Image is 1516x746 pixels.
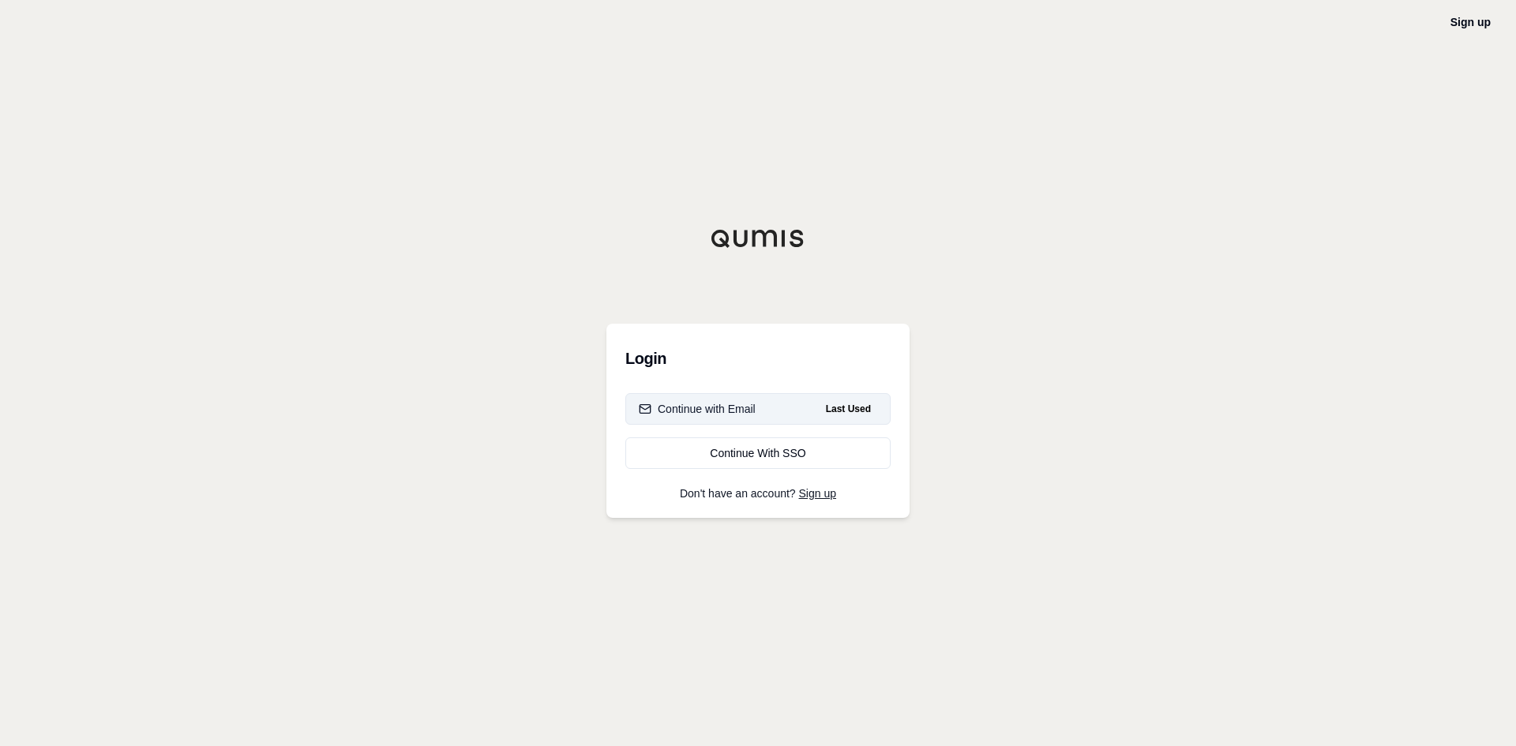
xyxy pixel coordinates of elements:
[625,343,891,374] h3: Login
[1450,16,1491,28] a: Sign up
[639,401,756,417] div: Continue with Email
[639,445,877,461] div: Continue With SSO
[625,393,891,425] button: Continue with EmailLast Used
[625,488,891,499] p: Don't have an account?
[711,229,805,248] img: Qumis
[820,399,877,418] span: Last Used
[799,487,836,500] a: Sign up
[625,437,891,469] a: Continue With SSO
